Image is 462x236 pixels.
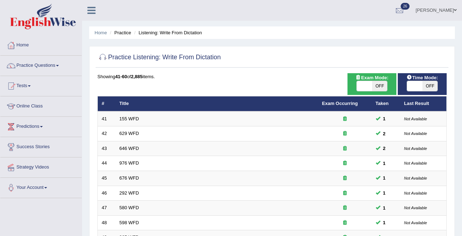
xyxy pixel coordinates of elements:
[95,30,107,35] a: Home
[422,81,438,91] span: OFF
[0,117,82,135] a: Predictions
[380,145,389,152] span: You can still take this question
[322,116,368,122] div: Exam occurring question
[372,81,387,91] span: OFF
[120,175,139,181] a: 676 WFD
[404,131,427,136] small: Not Available
[98,141,116,156] td: 43
[115,74,127,79] b: 41-60
[404,146,427,151] small: Not Available
[404,221,427,225] small: Not Available
[131,74,143,79] b: 2,885
[97,73,447,80] div: Showing of items.
[98,186,116,201] td: 46
[98,96,116,111] th: #
[132,29,202,36] li: Listening: Write From Dictation
[120,220,139,225] a: 598 WFD
[98,126,116,141] td: 42
[0,56,82,74] a: Practice Questions
[97,52,221,63] h2: Practice Listening: Write From Dictation
[98,156,116,171] td: 44
[120,160,139,166] a: 976 WFD
[322,190,368,197] div: Exam occurring question
[108,29,131,36] li: Practice
[400,96,447,111] th: Last Result
[120,190,139,196] a: 292 WFD
[380,130,389,137] span: You can still take this question
[404,74,441,81] span: Time Mode:
[404,191,427,195] small: Not Available
[120,131,139,136] a: 629 WFD
[0,137,82,155] a: Success Stories
[0,157,82,175] a: Strategy Videos
[322,145,368,152] div: Exam occurring question
[322,101,358,106] a: Exam Occurring
[404,206,427,210] small: Not Available
[401,3,410,10] span: 26
[0,96,82,114] a: Online Class
[380,189,389,197] span: You can still take this question
[98,201,116,216] td: 47
[352,74,391,81] span: Exam Mode:
[0,178,82,196] a: Your Account
[322,130,368,137] div: Exam occurring question
[98,215,116,230] td: 48
[322,220,368,226] div: Exam occurring question
[322,175,368,182] div: Exam occurring question
[98,171,116,186] td: 45
[0,35,82,53] a: Home
[404,161,427,165] small: Not Available
[347,73,396,95] div: Show exams occurring in exams
[98,111,116,126] td: 41
[372,96,400,111] th: Taken
[380,174,389,182] span: You can still take this question
[380,219,389,226] span: You can still take this question
[0,76,82,94] a: Tests
[120,205,139,210] a: 580 WFD
[380,204,389,212] span: You can still take this question
[116,96,318,111] th: Title
[404,176,427,180] small: Not Available
[380,160,389,167] span: You can still take this question
[404,117,427,121] small: Not Available
[380,115,389,122] span: You can still take this question
[322,160,368,167] div: Exam occurring question
[322,205,368,211] div: Exam occurring question
[120,116,139,121] a: 155 WFD
[120,146,139,151] a: 646 WFD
